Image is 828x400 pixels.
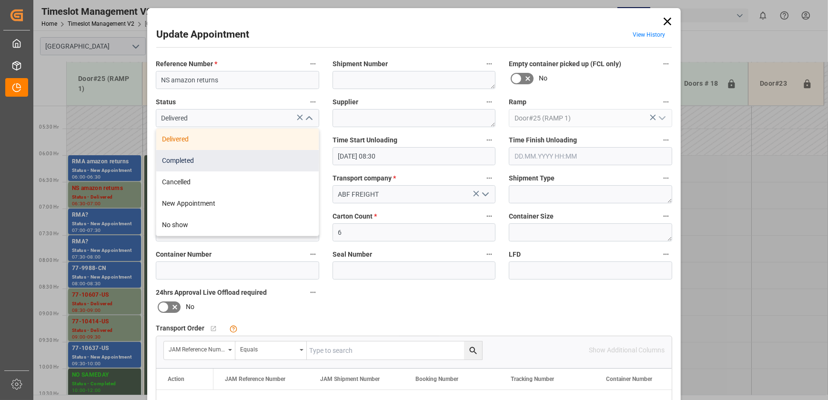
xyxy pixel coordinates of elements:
[169,343,225,354] div: JAM Reference Number
[156,171,319,193] div: Cancelled
[333,135,397,145] span: Time Start Unloading
[509,211,554,221] span: Container Size
[654,111,668,126] button: open menu
[660,58,672,70] button: Empty container picked up (FCL only)
[509,59,621,69] span: Empty container picked up (FCL only)
[333,173,396,183] span: Transport company
[156,193,319,214] div: New Appointment
[509,109,672,127] input: Type to search/select
[240,343,296,354] div: Equals
[483,96,495,108] button: Supplier
[235,341,307,360] button: open menu
[633,31,665,38] a: View History
[156,150,319,171] div: Completed
[164,341,235,360] button: open menu
[511,376,554,382] span: Tracking Number
[156,129,319,150] div: Delivered
[483,210,495,222] button: Carton Count *
[307,96,319,108] button: Status
[156,250,212,260] span: Container Number
[660,172,672,184] button: Shipment Type
[156,59,217,69] span: Reference Number
[156,97,176,107] span: Status
[509,97,526,107] span: Ramp
[606,376,652,382] span: Container Number
[333,97,358,107] span: Supplier
[320,376,380,382] span: JAM Shipment Number
[156,27,249,42] h2: Update Appointment
[333,211,377,221] span: Carton Count
[660,248,672,260] button: LFD
[225,376,285,382] span: JAM Reference Number
[186,302,194,312] span: No
[307,341,482,360] input: Type to search
[509,250,521,260] span: LFD
[483,248,495,260] button: Seal Number
[301,111,315,126] button: close menu
[483,58,495,70] button: Shipment Number
[483,134,495,146] button: Time Start Unloading
[307,58,319,70] button: Reference Number *
[333,250,372,260] span: Seal Number
[660,134,672,146] button: Time Finish Unloading
[333,147,496,165] input: DD.MM.YYYY HH:MM
[660,96,672,108] button: Ramp
[168,376,184,382] div: Action
[464,341,482,360] button: search button
[415,376,458,382] span: Booking Number
[478,187,492,202] button: open menu
[509,173,555,183] span: Shipment Type
[307,286,319,299] button: 24hrs Approval Live Offload required
[156,109,319,127] input: Type to search/select
[509,135,577,145] span: Time Finish Unloading
[483,172,495,184] button: Transport company *
[333,59,388,69] span: Shipment Number
[307,248,319,260] button: Container Number
[660,210,672,222] button: Container Size
[539,73,547,83] span: No
[156,323,204,333] span: Transport Order
[156,288,267,298] span: 24hrs Approval Live Offload required
[156,214,319,236] div: No show
[509,147,672,165] input: DD.MM.YYYY HH:MM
